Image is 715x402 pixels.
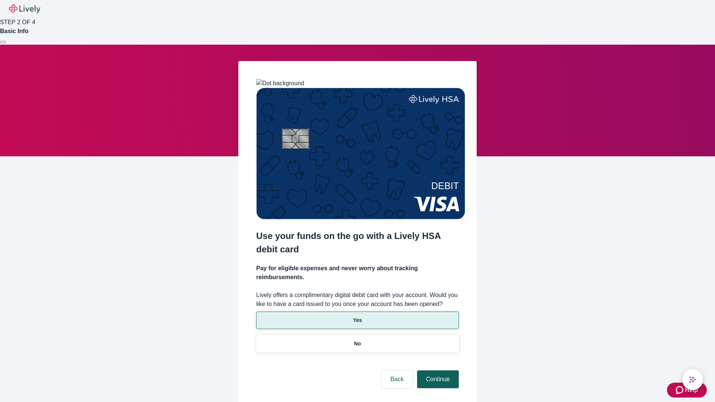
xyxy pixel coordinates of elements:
button: No [256,335,459,352]
button: Continue [417,370,459,388]
p: Yes [353,316,362,324]
label: Lively offers a complimentary digital debit card with your account. Would you like to have a card... [256,291,459,309]
button: Yes [256,312,459,329]
h2: Use your funds on the go with a Lively HSA debit card [256,229,459,256]
h4: Pay for eligible expenses and never worry about tracking reimbursements. [256,264,459,282]
img: Debit card [256,88,465,219]
button: chat [682,369,703,390]
span: Help [685,386,698,395]
img: Lively [9,4,40,13]
p: No [354,340,361,348]
svg: Zendesk support icon [676,386,685,395]
img: Dot background [256,79,304,88]
button: Zendesk support iconHelp [667,383,707,398]
svg: Lively AI Assistant [689,376,696,383]
button: Back [381,370,413,388]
